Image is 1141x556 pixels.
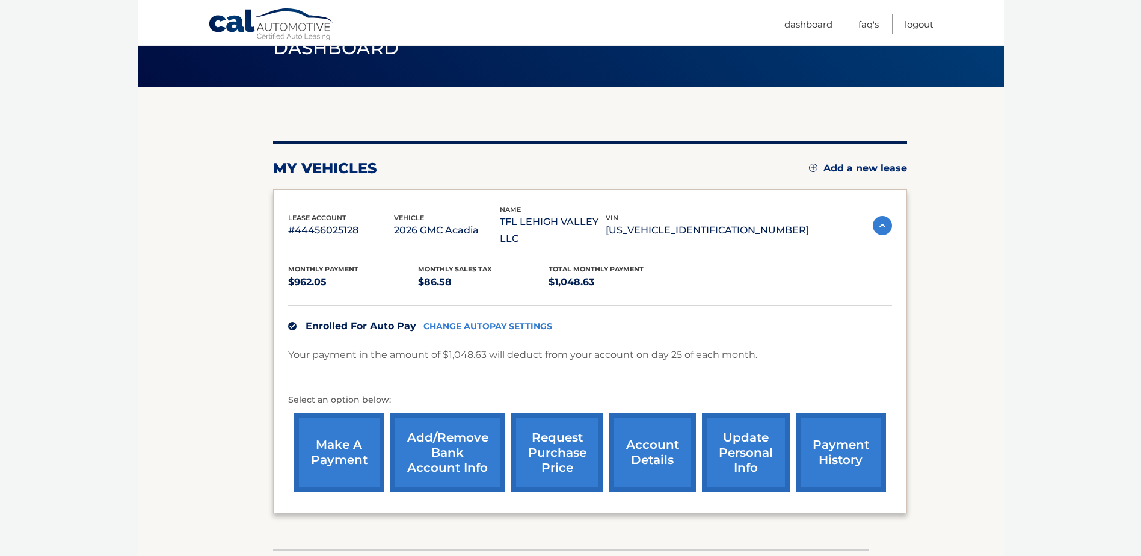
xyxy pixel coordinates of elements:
[423,321,552,332] a: CHANGE AUTOPAY SETTINGS
[288,393,892,407] p: Select an option below:
[294,413,384,492] a: make a payment
[796,413,886,492] a: payment history
[500,205,521,214] span: name
[784,14,832,34] a: Dashboard
[394,214,424,222] span: vehicle
[606,222,809,239] p: [US_VEHICLE_IDENTIFICATION_NUMBER]
[390,413,505,492] a: Add/Remove bank account info
[288,322,297,330] img: check.svg
[500,214,606,247] p: TFL LEHIGH VALLEY LLC
[511,413,603,492] a: request purchase price
[873,216,892,235] img: accordion-active.svg
[288,347,757,363] p: Your payment in the amount of $1,048.63 will deduct from your account on day 25 of each month.
[809,164,817,172] img: add.svg
[306,320,416,332] span: Enrolled For Auto Pay
[418,274,549,291] p: $86.58
[288,274,419,291] p: $962.05
[702,413,790,492] a: update personal info
[905,14,933,34] a: Logout
[208,8,334,43] a: Cal Automotive
[273,159,377,178] h2: my vehicles
[606,214,618,222] span: vin
[288,214,346,222] span: lease account
[809,162,907,175] a: Add a new lease
[273,37,399,59] span: Dashboard
[858,14,879,34] a: FAQ's
[549,265,644,273] span: Total Monthly Payment
[549,274,679,291] p: $1,048.63
[288,222,394,239] p: #44456025128
[288,265,358,273] span: Monthly Payment
[609,413,696,492] a: account details
[394,222,500,239] p: 2026 GMC Acadia
[418,265,492,273] span: Monthly sales Tax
